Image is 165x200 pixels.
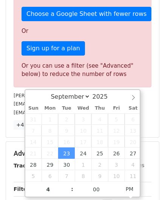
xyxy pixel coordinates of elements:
[22,41,85,56] a: Sign up for a plan
[90,93,117,100] input: Year
[75,136,91,147] span: September 17, 2025
[73,182,119,197] input: Minute
[108,159,125,170] span: October 3, 2025
[119,181,140,197] span: Click to toggle
[108,170,125,181] span: October 10, 2025
[125,125,141,136] span: September 13, 2025
[91,170,108,181] span: October 9, 2025
[25,182,71,197] input: Hour
[22,62,143,79] div: Or you can use a filter (see "Advanced" below) to reduce the number of rows
[127,164,165,200] iframe: Chat Widget
[125,170,141,181] span: October 11, 2025
[58,147,75,159] span: September 23, 2025
[108,113,125,125] span: September 5, 2025
[25,159,42,170] span: September 28, 2025
[25,106,42,111] span: Sun
[14,163,39,169] strong: Tracking
[22,27,143,35] p: Or
[14,93,138,98] small: [PERSON_NAME][EMAIL_ADDRESS][DOMAIN_NAME]
[125,106,141,111] span: Sat
[91,125,108,136] span: September 11, 2025
[108,147,125,159] span: September 26, 2025
[75,170,91,181] span: October 8, 2025
[125,113,141,125] span: September 6, 2025
[108,106,125,111] span: Fri
[91,136,108,147] span: September 18, 2025
[25,125,42,136] span: September 7, 2025
[14,110,98,115] small: [EMAIL_ADDRESS][DOMAIN_NAME]
[58,159,75,170] span: September 30, 2025
[125,147,141,159] span: September 27, 2025
[58,136,75,147] span: September 16, 2025
[75,159,91,170] span: October 1, 2025
[42,113,58,125] span: September 1, 2025
[42,125,58,136] span: September 8, 2025
[125,159,141,170] span: October 4, 2025
[58,113,75,125] span: September 2, 2025
[42,136,58,147] span: September 15, 2025
[58,106,75,111] span: Tue
[58,170,75,181] span: October 7, 2025
[91,159,108,170] span: October 2, 2025
[14,186,33,192] strong: Filters
[42,147,58,159] span: September 22, 2025
[22,7,151,21] a: Choose a Google Sheet with fewer rows
[108,125,125,136] span: September 12, 2025
[75,106,91,111] span: Wed
[125,136,141,147] span: September 20, 2025
[75,147,91,159] span: September 24, 2025
[108,136,125,147] span: September 19, 2025
[75,113,91,125] span: September 3, 2025
[25,136,42,147] span: September 14, 2025
[42,106,58,111] span: Mon
[91,147,108,159] span: September 25, 2025
[25,113,42,125] span: August 31, 2025
[75,125,91,136] span: September 10, 2025
[14,149,151,158] h5: Advanced
[42,170,58,181] span: October 6, 2025
[71,181,73,197] span: :
[91,106,108,111] span: Thu
[42,159,58,170] span: September 29, 2025
[14,120,45,130] a: +45 more
[25,147,42,159] span: September 21, 2025
[25,170,42,181] span: October 5, 2025
[58,125,75,136] span: September 9, 2025
[14,101,98,107] small: [EMAIL_ADDRESS][DOMAIN_NAME]
[91,113,108,125] span: September 4, 2025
